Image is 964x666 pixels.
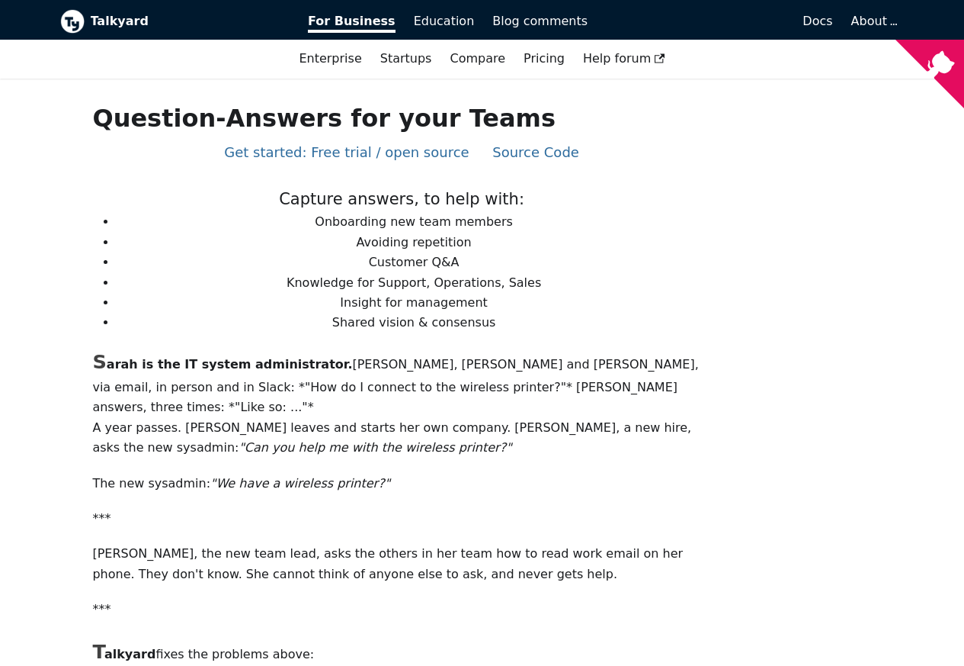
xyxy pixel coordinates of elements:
[92,103,710,134] h1: Question-Answers for your Teams
[583,51,665,66] span: Help forum
[92,544,710,584] p: [PERSON_NAME], the new team lead, asks the others in her team how to read work email on her phone...
[92,357,352,372] b: arah is the IT system administrator.
[371,46,441,72] a: Startups
[514,46,574,72] a: Pricing
[597,8,842,34] a: Docs
[239,440,511,455] em: "Can you help me with the wireless printer?"
[117,253,710,272] li: Customer Q&A
[60,9,85,34] img: Talkyard logo
[92,640,104,663] span: T
[92,186,710,213] p: Capture answers, to help with:
[802,14,832,28] span: Docs
[492,14,588,28] span: Blog comments
[405,8,484,34] a: Education
[414,14,475,28] span: Education
[308,14,396,33] span: For Business
[483,8,597,34] a: Blog comments
[92,350,106,373] span: S
[117,293,710,313] li: Insight for management
[92,647,155,661] b: alkyard
[450,51,505,66] a: Compare
[299,8,405,34] a: For Business
[117,233,710,253] li: Avoiding repetition
[117,273,710,293] li: Knowledge for Support, Operations, Sales
[574,46,674,72] a: Help forum
[117,212,710,232] li: Onboarding new team members
[851,14,895,28] a: About
[92,418,710,458] p: A year passes. [PERSON_NAME] leaves and starts her own company. [PERSON_NAME], a new hire, asks t...
[210,476,390,491] em: "We have a wireless printer?"
[92,474,710,494] p: The new sysadmin:
[91,11,287,31] b: Talkyard
[290,46,370,72] a: Enterprise
[224,144,469,160] a: Get started: Free trial / open source
[60,9,287,34] a: Talkyard logoTalkyard
[492,144,579,160] a: Source Code
[117,313,710,333] li: Shared vision & consensus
